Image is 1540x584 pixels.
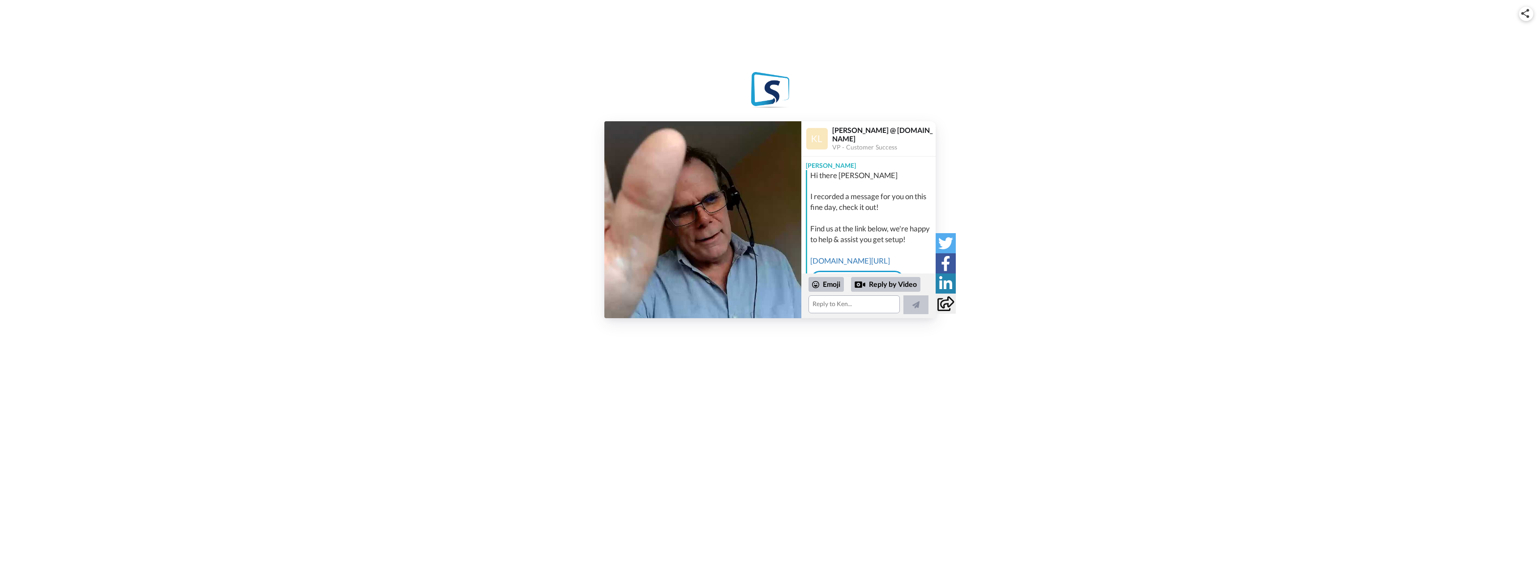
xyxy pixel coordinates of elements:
[604,121,801,318] img: 3dc532a4-f300-403a-8c80-fcd72fb39405-thumb.jpg
[808,277,844,291] div: Emoji
[851,277,920,292] div: Reply by Video
[832,144,935,151] div: VP - Customer Success
[806,128,828,149] img: Profile Image
[832,126,935,143] div: [PERSON_NAME] @ [DOMAIN_NAME]
[751,72,789,108] img: StealthSeminar logo
[810,170,933,267] div: Hi there [PERSON_NAME] I recorded a message for you on this fine day, check it out! Find us at th...
[855,279,865,290] div: Reply by Video
[810,271,904,290] a: Welcome On Board!
[810,256,890,265] a: [DOMAIN_NAME][URL]
[801,157,936,170] div: [PERSON_NAME]
[1521,9,1529,18] img: ic_share.svg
